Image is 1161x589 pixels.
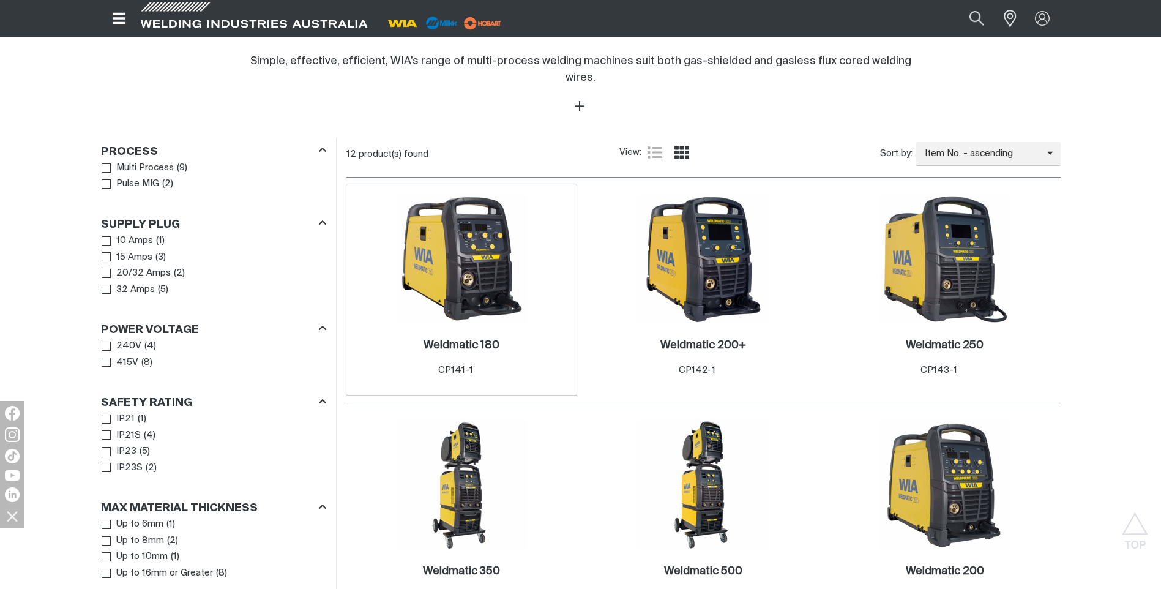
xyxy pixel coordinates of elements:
span: ( 1 ) [138,412,146,426]
span: Multi Process [116,161,174,175]
img: Weldmatic 500 [638,419,769,550]
a: Weldmatic 250 [906,339,984,353]
span: ( 3 ) [155,250,166,264]
span: IP21 [116,412,135,426]
span: IP21S [116,429,141,443]
span: ( 2 ) [162,177,173,191]
span: product(s) found [359,149,428,159]
a: Multi Process [102,160,174,176]
h2: Weldmatic 250 [906,340,984,351]
span: 240V [116,339,141,353]
a: 240V [102,338,142,355]
img: Instagram [5,427,20,442]
img: Weldmatic 350 [396,419,527,550]
img: Weldmatic 250 [879,193,1010,325]
h3: Power Voltage [101,323,199,337]
span: ( 9 ) [177,161,187,175]
ul: Max Material Thickness [102,516,326,581]
img: Weldmatic 200+ [638,193,769,325]
a: 415V [102,355,139,371]
span: Simple, effective, efficient, WIA’s range of multi-process welding machines suit both gas-shielde... [250,56,911,83]
img: Weldmatic 180 [396,193,527,325]
a: Up to 16mm or Greater [102,565,214,582]
section: Product list controls [346,138,1061,170]
a: Weldmatic 350 [423,565,500,579]
a: 10 Amps [102,233,154,249]
a: Weldmatic 180 [424,339,499,353]
ul: Supply Plug [102,233,326,298]
h2: Weldmatic 200+ [660,340,746,351]
h2: Weldmatic 180 [424,340,499,351]
h3: Safety Rating [101,396,192,410]
span: CP141-1 [438,366,473,375]
span: CP142-1 [679,366,715,375]
h3: Process [101,145,158,159]
h3: Max Material Thickness [101,501,258,516]
h2: Weldmatic 200 [906,566,984,577]
span: ( 4 ) [144,429,155,443]
span: IP23S [116,461,143,475]
div: Process [101,143,326,159]
img: TikTok [5,449,20,463]
a: Pulse MIG [102,176,160,192]
a: IP23 [102,443,137,460]
span: Up to 6mm [116,517,163,531]
div: Safety Rating [101,394,326,411]
a: IP23S [102,460,143,476]
span: 32 Amps [116,283,155,297]
a: Up to 6mm [102,516,164,533]
span: Item No. - ascending [916,147,1047,161]
span: ( 8 ) [216,566,227,580]
img: miller [460,14,505,32]
span: ( 8 ) [141,356,152,370]
span: 15 Amps [116,250,152,264]
div: Power Voltage [101,321,326,338]
a: 32 Amps [102,282,155,298]
span: ( 5 ) [158,283,168,297]
span: IP23 [116,445,136,459]
a: Up to 8mm [102,533,165,549]
span: Sort by: [880,147,913,161]
ul: Power Voltage [102,338,326,370]
button: Search products [956,5,998,32]
span: Up to 10mm [116,550,168,564]
a: IP21 [102,411,135,427]
span: ( 1 ) [156,234,165,248]
span: ( 2 ) [174,266,185,280]
a: Weldmatic 200 [906,565,984,579]
a: IP21S [102,427,141,444]
div: Max Material Thickness [101,500,326,516]
img: Facebook [5,406,20,421]
a: miller [460,18,505,28]
a: Up to 10mm [102,549,168,565]
img: hide socials [2,506,23,527]
span: 20/32 Amps [116,266,171,280]
ul: Process [102,160,326,192]
button: Scroll to top [1121,512,1149,540]
span: 415V [116,356,138,370]
span: Up to 16mm or Greater [116,566,213,580]
a: 20/32 Amps [102,265,171,282]
img: YouTube [5,470,20,481]
h2: Weldmatic 350 [423,566,500,577]
span: Pulse MIG [116,177,159,191]
span: ( 5 ) [140,445,150,459]
a: Weldmatic 200+ [660,339,746,353]
span: ( 2 ) [146,461,157,475]
span: CP143-1 [920,366,957,375]
h2: Weldmatic 500 [664,566,742,577]
span: ( 1 ) [171,550,179,564]
span: View: [619,146,641,160]
a: 15 Amps [102,249,153,266]
span: Up to 8mm [116,534,164,548]
img: Weldmatic 200 [879,419,1010,550]
span: ( 4 ) [144,339,156,353]
input: Product name or item number... [940,5,997,32]
div: Supply Plug [101,216,326,232]
span: ( 1 ) [166,517,175,531]
a: List view [648,145,662,160]
span: 10 Amps [116,234,153,248]
a: Weldmatic 500 [664,565,742,579]
span: ( 2 ) [167,534,178,548]
div: 12 [346,148,619,160]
